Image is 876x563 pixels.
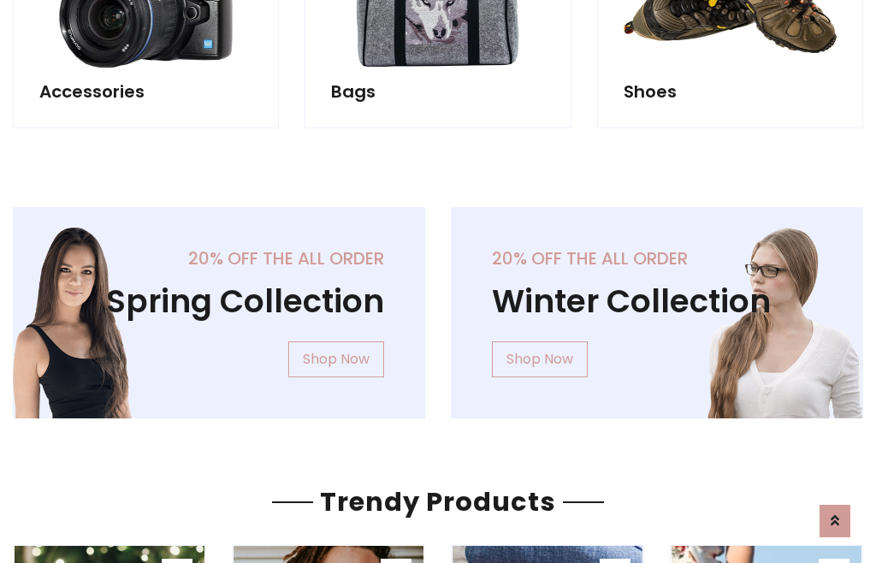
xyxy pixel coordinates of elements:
[39,81,252,102] h5: Accessories
[492,282,822,321] h1: Winter Collection
[54,282,384,321] h1: Spring Collection
[54,248,384,269] h5: 20% off the all order
[288,341,384,377] a: Shop Now
[624,81,837,102] h5: Shoes
[313,483,563,520] span: Trendy Products
[492,248,822,269] h5: 20% off the all order
[331,81,544,102] h5: Bags
[492,341,588,377] a: Shop Now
